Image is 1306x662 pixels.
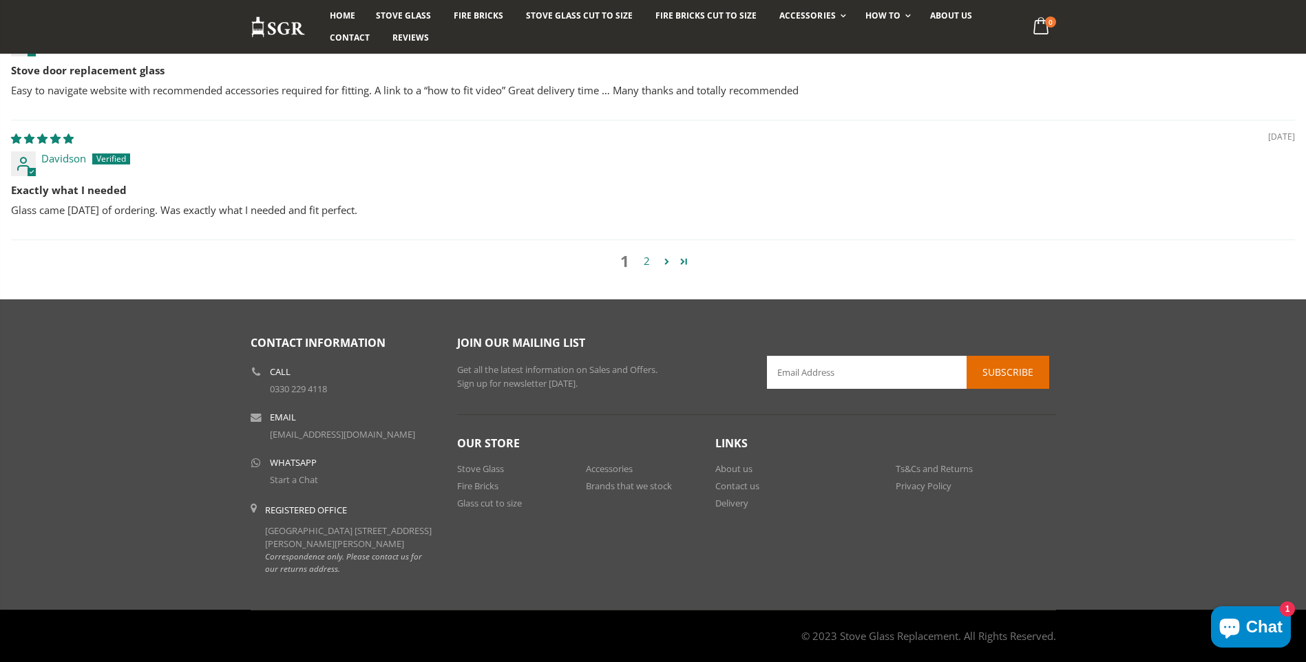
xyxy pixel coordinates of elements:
[457,497,522,509] a: Glass cut to size
[457,480,498,492] a: Fire Bricks
[443,5,514,27] a: Fire Bricks
[11,83,1295,98] p: Easy to navigate website with recommended accessories required for fitting. A link to a “how to f...
[769,5,852,27] a: Accessories
[11,203,1295,217] p: Glass came [DATE] of ordering. Was exactly what I needed and fit perfect.
[366,5,441,27] a: Stove Glass
[457,436,520,451] span: Our Store
[11,63,1295,78] b: Stove door replacement glass
[376,10,431,21] span: Stove Glass
[1027,14,1055,41] a: 0
[265,504,347,516] b: Registered Office
[516,5,643,27] a: Stove Glass Cut To Size
[270,413,296,422] b: Email
[715,480,759,492] a: Contact us
[457,462,504,475] a: Stove Glass
[645,5,767,27] a: Fire Bricks Cut To Size
[801,622,1056,650] address: © 2023 Stove Glass Replacement. All Rights Reserved.
[865,10,900,21] span: How To
[967,356,1049,389] button: Subscribe
[457,363,746,390] p: Get all the latest information on Sales and Offers. Sign up for newsletter [DATE].
[265,504,436,575] div: [GEOGRAPHIC_DATA] [STREET_ADDRESS][PERSON_NAME][PERSON_NAME]
[270,473,318,486] a: Start a Chat
[457,335,585,350] span: Join our mailing list
[1045,17,1056,28] span: 0
[265,551,422,574] em: Correspondence only. Please contact us for our returns address.
[586,462,633,475] a: Accessories
[319,27,380,49] a: Contact
[11,131,74,145] span: 5 star review
[920,5,982,27] a: About us
[767,356,1049,389] input: Email Address
[655,10,757,21] span: Fire Bricks Cut To Size
[779,10,835,21] span: Accessories
[1268,131,1295,143] span: [DATE]
[896,480,951,492] a: Privacy Policy
[715,436,748,451] span: Links
[270,428,415,440] a: [EMAIL_ADDRESS][DOMAIN_NAME]
[330,32,370,43] span: Contact
[675,253,693,270] a: Page 2
[636,253,658,269] a: Page 2
[392,32,429,43] span: Reviews
[896,462,973,475] a: Ts&Cs and Returns
[270,383,327,395] a: 0330 229 4118
[658,253,675,270] a: Page 2
[330,10,355,21] span: Home
[1207,606,1295,651] inbox-online-store-chat: Shopify online store chat
[715,497,748,509] a: Delivery
[586,480,672,492] a: Brands that we stock
[251,335,386,350] span: Contact Information
[715,462,752,475] a: About us
[319,5,366,27] a: Home
[930,10,972,21] span: About us
[526,10,633,21] span: Stove Glass Cut To Size
[382,27,439,49] a: Reviews
[454,10,503,21] span: Fire Bricks
[270,367,291,376] b: Call
[251,16,306,39] img: Stove Glass Replacement
[41,151,86,165] span: Davidson
[855,5,918,27] a: How To
[11,183,1295,197] b: Exactly what I needed
[270,458,317,467] b: WhatsApp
